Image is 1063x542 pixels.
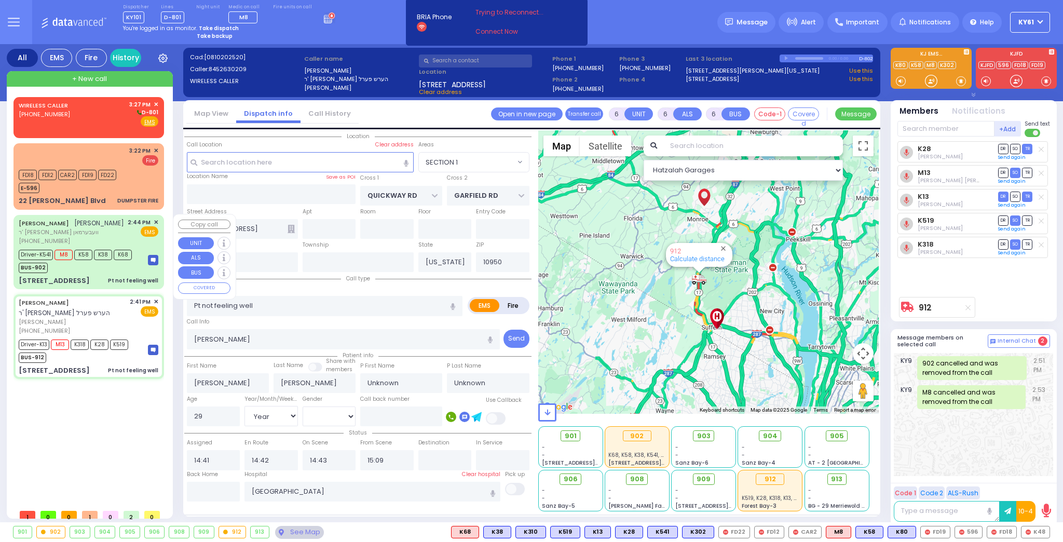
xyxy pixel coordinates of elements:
a: Dispatch info [236,109,301,118]
span: K68, K58, K38, K541, M8 [605,411,690,425]
span: K58 [74,250,92,260]
div: 913 [251,526,269,538]
label: Apt [303,208,312,216]
label: Entry Code [476,208,506,216]
button: Show street map [543,135,580,156]
span: SECTION 1 [418,152,529,172]
a: Send again [998,178,1026,184]
input: Search a contact [419,55,532,67]
button: Transfer call [565,107,603,120]
button: Members [900,105,938,117]
label: From Scene [360,439,392,447]
span: DR [998,168,1009,178]
span: DR [998,215,1009,225]
div: BLS [855,526,883,538]
span: SECTION 1 [419,153,515,171]
label: En Route [244,439,268,447]
label: State [418,241,433,249]
label: KJFD [976,51,1057,59]
label: Caller name [304,55,415,63]
span: K519, K28, K318, K13, M13 [738,454,824,468]
div: 909 [194,526,214,538]
label: Caller: [190,65,301,74]
span: 0 [103,511,118,519]
a: [STREET_ADDRESS][PERSON_NAME][US_STATE] [686,66,820,75]
button: Copy call [178,220,230,229]
div: 912 [219,526,246,538]
input: Search location [663,135,843,156]
span: 904 [763,431,778,441]
span: 2 [1038,336,1047,346]
span: BRIA Phone [417,12,452,22]
span: ר' [PERSON_NAME] הערש פערל [19,308,110,317]
a: Call History [301,109,359,118]
span: Help [980,18,994,27]
a: K28 [918,145,931,153]
a: [STREET_ADDRESS] [686,75,739,84]
button: UNIT [624,107,653,120]
button: ALS [178,252,214,264]
span: Aron Spielman [918,224,963,232]
span: Internal Chat [998,337,1036,345]
label: Room [360,208,376,216]
img: Logo [41,16,110,29]
a: Send again [998,154,1026,160]
a: Send again [998,226,1026,232]
span: Status [344,429,372,437]
label: [PHONE_NUMBER] [619,64,671,72]
img: red-radio-icon.svg [925,530,930,535]
span: 1 [20,511,35,519]
span: M13 [51,340,69,350]
a: K519 [918,216,934,224]
span: Notifications [909,18,951,27]
span: SECTION 1 [426,157,458,168]
div: 908 [169,526,189,538]
button: Code 1 [894,486,917,499]
span: Sanz Bay-6 [675,459,708,467]
span: [STREET_ADDRESS][PERSON_NAME] [542,459,640,467]
label: Gender [303,395,322,403]
span: Alert [801,18,816,27]
span: SO [1010,168,1020,178]
span: SO [1010,144,1020,154]
span: Driver-K13 [19,340,49,350]
label: P First Name [360,362,394,370]
span: [STREET_ADDRESS][PERSON_NAME] [608,459,706,467]
label: Township [303,241,329,249]
span: Phone 1 [552,55,616,63]
a: FD18 [1012,61,1028,69]
div: 22 [PERSON_NAME] Blvd [19,196,106,206]
label: Pick up [505,470,525,479]
button: Internal Chat 2 [988,334,1050,348]
span: KY9 [901,356,917,380]
button: KY61 [1010,12,1050,33]
button: +Add [994,121,1021,137]
span: 0 [40,511,56,519]
span: - [675,443,678,451]
span: [PHONE_NUMBER] [19,110,70,118]
div: ALS [451,526,479,538]
div: SHMIEL WEINSTOCK [695,184,713,215]
span: K519 [110,340,128,350]
span: ✕ [154,297,158,306]
button: Notifications [952,105,1005,117]
a: M13 [918,169,931,177]
img: red-radio-icon.svg [793,530,798,535]
span: ✕ [154,218,158,227]
div: BLS [483,526,511,538]
span: Phone 2 [552,75,616,84]
label: Medic on call [228,4,261,10]
span: 905 [830,431,844,441]
button: Close [718,243,728,253]
label: Call Info [187,318,209,326]
img: red-radio-icon.svg [991,530,997,535]
img: message-box.svg [148,345,158,355]
a: [PERSON_NAME] [19,219,69,227]
span: 3:22 PM [129,147,151,155]
span: 8452630209 [209,65,247,73]
button: Code 2 [919,486,945,499]
span: Clear address [419,88,462,96]
label: Clear hospital [462,470,500,479]
a: History [110,49,141,67]
span: 903 [697,431,711,441]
